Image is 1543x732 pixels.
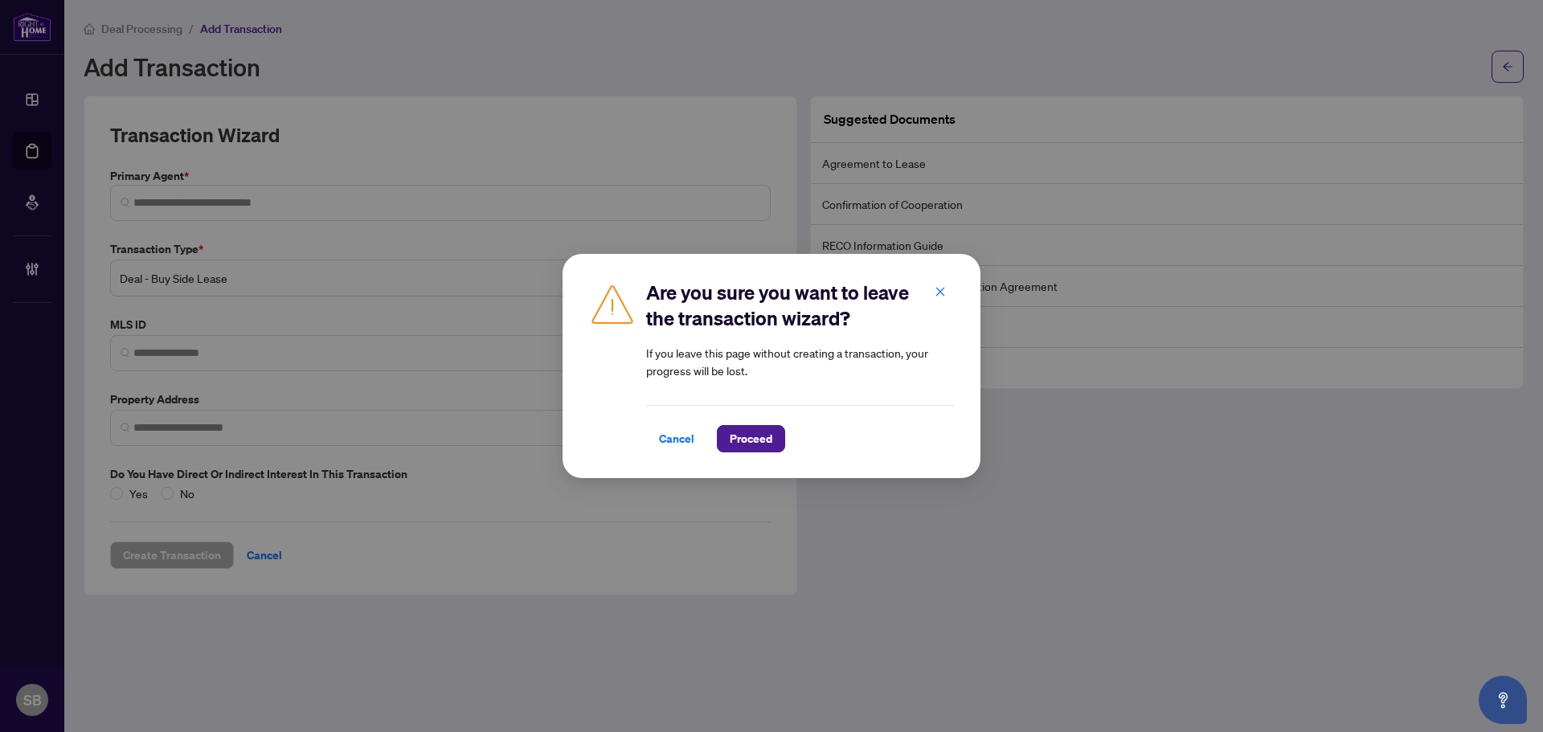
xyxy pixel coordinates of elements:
h2: Are you sure you want to leave the transaction wizard? [646,280,955,331]
button: Open asap [1479,676,1527,724]
span: Proceed [730,426,772,452]
button: Cancel [646,425,707,452]
article: If you leave this page without creating a transaction, your progress will be lost. [646,344,955,379]
span: close [935,286,946,297]
button: Proceed [717,425,785,452]
span: Cancel [659,426,694,452]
